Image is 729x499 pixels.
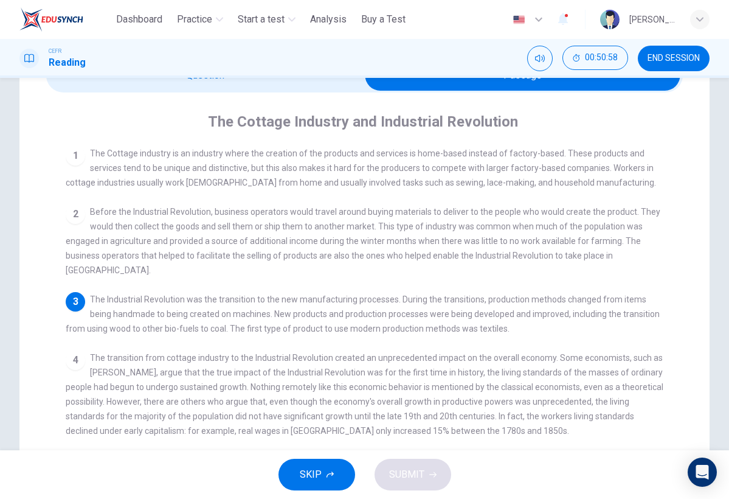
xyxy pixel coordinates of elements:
[562,46,628,71] div: Hide
[527,46,553,71] div: Mute
[66,353,663,436] span: The transition from cottage industry to the Industrial Revolution created an unprecedented impact...
[66,295,660,333] span: The Industrial Revolution was the transition to the new manufacturing processes. During the trans...
[49,55,86,70] h1: Reading
[172,9,228,30] button: Practice
[66,351,85,370] div: 4
[585,53,618,63] span: 00:50:58
[361,12,406,27] span: Buy a Test
[305,9,351,30] button: Analysis
[208,112,518,131] h4: The Cottage Industry and Industrial Revolution
[511,15,527,24] img: en
[19,7,111,32] a: ELTC logo
[66,148,656,187] span: The Cottage industry is an industry where the creation of the products and services is home-based...
[238,12,285,27] span: Start a test
[310,12,347,27] span: Analysis
[66,207,660,275] span: Before the Industrial Revolution, business operators would travel around buying materials to deli...
[638,46,710,71] button: END SESSION
[300,466,322,483] span: SKIP
[688,458,717,487] div: Open Intercom Messenger
[66,292,85,312] div: 3
[111,9,167,30] button: Dashboard
[66,146,85,166] div: 1
[49,47,61,55] span: CEFR
[648,54,700,63] span: END SESSION
[629,12,675,27] div: [PERSON_NAME] [PERSON_NAME]
[177,12,212,27] span: Practice
[562,46,628,70] button: 00:50:58
[600,10,620,29] img: Profile picture
[19,7,83,32] img: ELTC logo
[66,204,85,224] div: 2
[356,9,410,30] button: Buy a Test
[233,9,300,30] button: Start a test
[116,12,162,27] span: Dashboard
[278,459,355,490] button: SKIP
